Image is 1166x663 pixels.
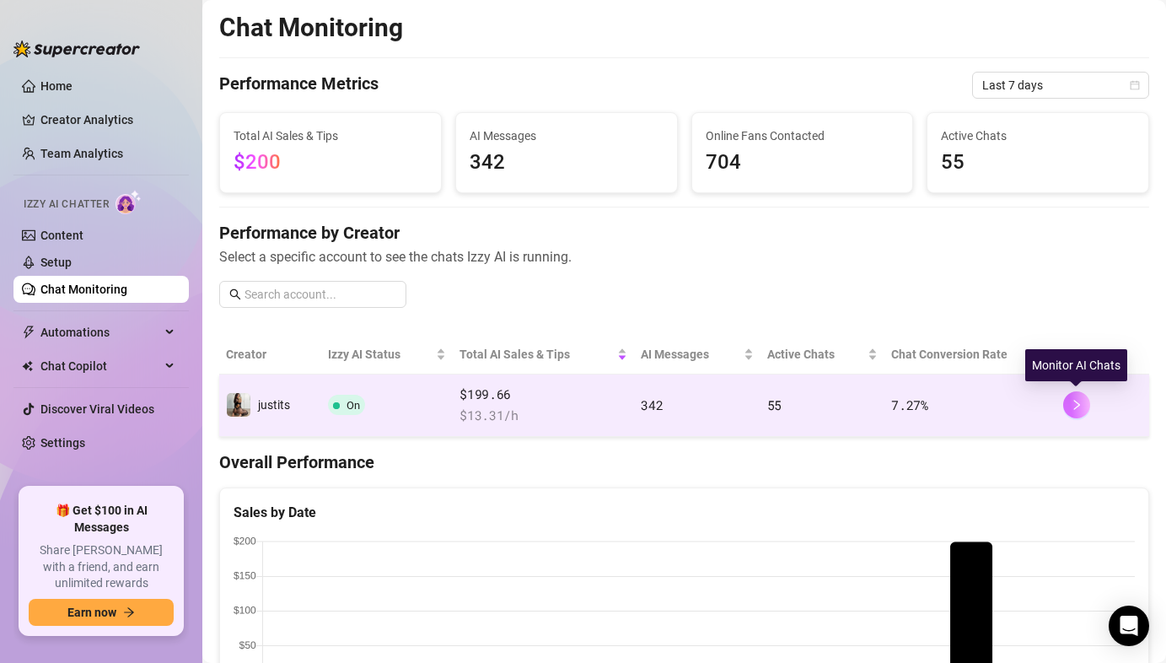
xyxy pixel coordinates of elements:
span: arrow-right [123,606,135,618]
a: Home [40,79,73,93]
span: 7.27 % [891,396,928,413]
th: Creator [219,335,321,375]
img: Chat Copilot [22,360,33,372]
th: Chat Conversion Rate [884,335,1056,375]
span: Active Chats [767,345,865,364]
span: Share [PERSON_NAME] with a friend, and earn unlimited rewards [29,542,174,592]
span: Online Fans Contacted [706,127,900,145]
span: $199.66 [459,385,627,405]
input: Search account... [244,285,396,304]
button: Earn nowarrow-right [29,599,174,626]
span: Chat Copilot [40,353,160,380]
a: Settings [40,436,85,450]
span: On [347,399,360,412]
div: Monitor AI Chats [1025,349,1127,381]
div: Sales by Date [234,502,1135,523]
span: Total AI Sales & Tips [459,345,614,364]
span: AI Messages [470,127,664,145]
h2: Chat Monitoring [219,12,403,44]
th: AI Messages [634,335,760,375]
h4: Performance Metrics [219,72,379,99]
span: calendar [1130,80,1140,90]
span: thunderbolt [22,326,35,339]
span: justits [258,398,290,412]
a: Team Analytics [40,147,123,160]
span: 704 [706,147,900,179]
span: search [229,288,241,300]
a: Chat Monitoring [40,283,127,296]
span: Izzy AI Status [328,345,433,364]
a: Setup [40,256,72,269]
h4: Overall Performance [219,450,1149,474]
a: Content [40,229,83,242]
span: $200 [234,150,281,174]
span: Automations [40,319,160,346]
span: 342 [470,147,664,179]
span: $ 13.31 /h [459,406,627,426]
th: Active Chats [760,335,885,375]
img: justits [227,393,250,417]
span: Earn now [67,606,116,619]
button: right [1063,391,1090,418]
a: Creator Analytics [40,106,175,133]
span: Select a specific account to see the chats Izzy AI is running. [219,246,1149,267]
span: 342 [641,396,663,413]
span: 🎁 Get $100 in AI Messages [29,503,174,536]
th: Izzy AI Status [321,335,453,375]
div: Open Intercom Messenger [1109,606,1149,646]
span: Izzy AI Chatter [24,197,109,213]
span: Active Chats [941,127,1135,145]
a: Discover Viral Videos [40,402,154,416]
span: Total AI Sales & Tips [234,127,427,145]
span: right [1071,399,1083,411]
span: Last 7 days [982,73,1139,98]
span: 55 [941,147,1135,179]
img: AI Chatter [116,190,142,214]
img: logo-BBDzfeDw.svg [13,40,140,57]
th: Total AI Sales & Tips [453,335,634,375]
h4: Performance by Creator [219,221,1149,245]
span: 55 [767,396,782,413]
span: AI Messages [641,345,739,364]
